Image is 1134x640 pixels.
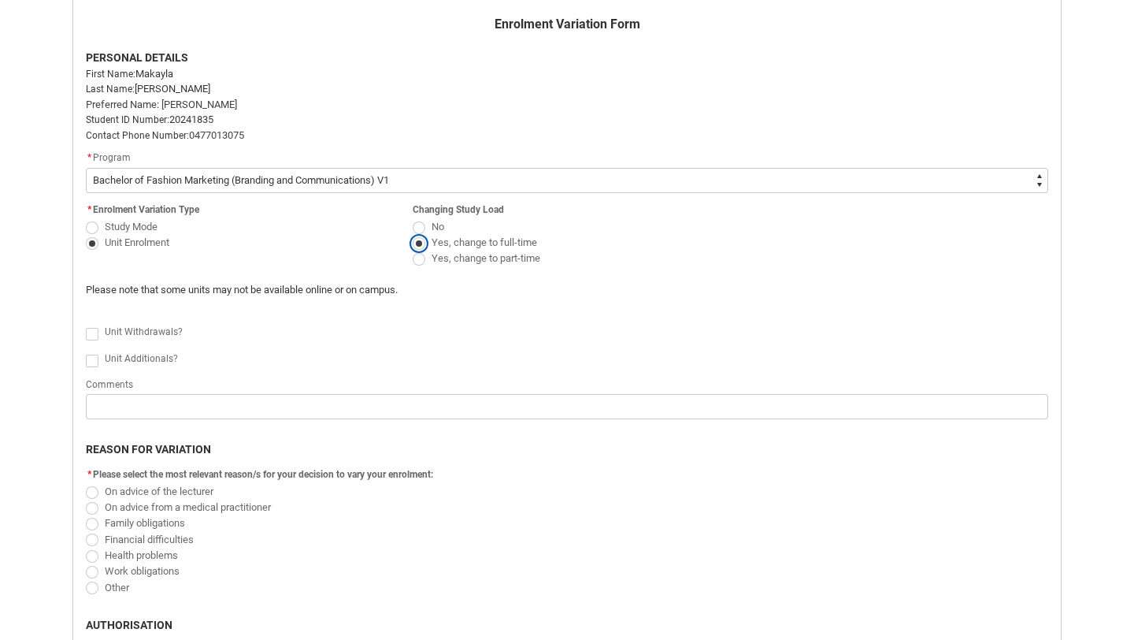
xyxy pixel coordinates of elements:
span: Yes, change to part-time [432,252,540,264]
strong: PERSONAL DETAILS [86,51,188,64]
span: 0477013075 [189,129,244,141]
span: Unit Withdrawals? [105,326,183,337]
span: Unit Additionals? [105,353,178,364]
span: Student ID Number: [86,114,169,125]
span: Please select the most relevant reason/s for your decision to vary your enrolment: [93,469,433,480]
span: On advice from a medical practitioner [105,501,271,513]
span: Changing Study Load [413,204,504,215]
span: Financial difficulties [105,534,194,545]
span: Health problems [105,549,178,561]
span: Contact Phone Number: [86,130,189,141]
span: Unit Enrolment [105,236,169,248]
span: Comments [86,379,133,390]
b: AUTHORISATION [86,619,172,631]
abbr: required [87,152,91,163]
b: REASON FOR VARIATION [86,443,211,456]
span: Enrolment Variation Type [93,204,199,215]
p: Please note that some units may not be available online or on campus. [86,282,803,298]
span: Last Name: [86,84,135,95]
span: Preferred Name: [PERSON_NAME] [86,99,237,110]
span: Study Mode [105,221,157,233]
span: Yes, change to full-time [432,236,537,248]
span: Program [93,152,131,163]
span: On advice of the lecturer [105,486,213,497]
p: 20241835 [86,112,1048,128]
span: Family obligations [105,517,185,529]
strong: Enrolment Variation Form [495,17,640,32]
span: First Name: [86,69,135,80]
abbr: required [87,469,91,480]
p: [PERSON_NAME] [86,81,1048,97]
abbr: required [87,204,91,215]
p: Makayla [86,66,1048,82]
span: Work obligations [105,565,180,577]
span: Other [105,582,129,593]
span: No [432,221,444,233]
